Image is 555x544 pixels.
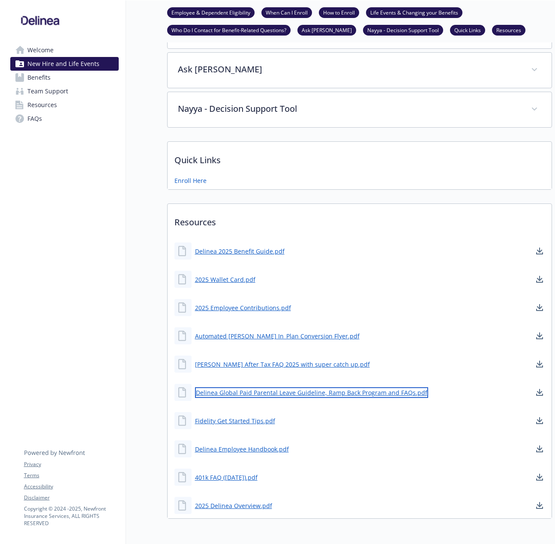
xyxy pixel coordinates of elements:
div: Ask [PERSON_NAME] [168,53,552,88]
a: download document [534,444,545,454]
p: Resources [168,204,552,236]
a: Delinea Global Paid Parental Leave Guideline, Ramp Back Program and FAQs.pdf [195,387,428,398]
a: download document [534,274,545,284]
a: download document [534,387,545,398]
a: Privacy [24,460,118,468]
a: Nayya - Decision Support Tool [363,26,443,34]
a: [PERSON_NAME] After Tax FAQ 2025 with super catch up.pdf [195,360,370,369]
a: 2025 Wallet Card.pdf [195,275,255,284]
a: How to Enroll [319,8,359,16]
a: Enroll Here [174,176,207,185]
a: New Hire and Life Events [10,57,119,71]
p: Ask [PERSON_NAME] [178,63,521,76]
span: FAQs [27,112,42,126]
span: Welcome [27,43,54,57]
a: Benefits [10,71,119,84]
p: Copyright © 2024 - 2025 , Newfront Insurance Services, ALL RIGHTS RESERVED [24,505,118,527]
a: Welcome [10,43,119,57]
p: Quick Links [168,142,552,173]
p: Nayya - Decision Support Tool [178,102,521,115]
a: FAQs [10,112,119,126]
a: 2025 Employee Contributions.pdf [195,303,291,312]
span: Benefits [27,71,51,84]
a: Resources [492,26,525,34]
a: download document [534,302,545,313]
a: Ask [PERSON_NAME] [297,26,356,34]
a: Team Support [10,84,119,98]
a: Accessibility [24,483,118,490]
a: download document [534,331,545,341]
a: Who Do I Contact for Benefit-Related Questions? [167,26,291,34]
span: Team Support [27,84,68,98]
a: Employee & Dependent Eligibility [167,8,255,16]
a: Life Events & Changing your Benefits [366,8,462,16]
a: download document [534,472,545,482]
span: New Hire and Life Events [27,57,99,71]
a: 401k FAQ ([DATE]).pdf [195,473,258,482]
div: Nayya - Decision Support Tool [168,92,552,127]
a: Automated [PERSON_NAME] In_Plan Conversion Flyer.pdf [195,332,360,341]
a: When Can I Enroll [261,8,312,16]
a: Delinea Employee Handbook.pdf [195,445,289,454]
a: download document [534,359,545,369]
a: Terms [24,472,118,479]
a: download document [534,246,545,256]
span: Resources [27,98,57,112]
a: download document [534,415,545,426]
a: Disclaimer [24,494,118,502]
a: Fidelity Get Started Tips.pdf [195,416,275,425]
a: Quick Links [450,26,485,34]
a: Delinea 2025 Benefit Guide.pdf [195,247,285,256]
a: Resources [10,98,119,112]
a: download document [534,500,545,511]
a: 2025 Delinea Overview.pdf [195,501,272,510]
